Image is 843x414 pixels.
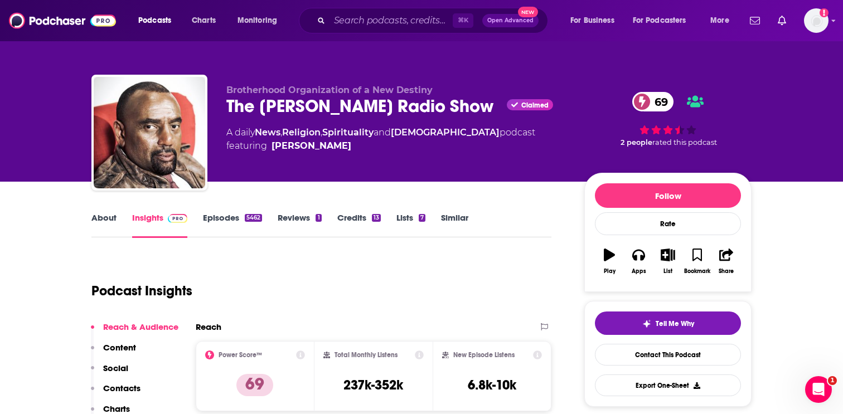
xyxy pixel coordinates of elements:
button: open menu [130,12,186,30]
p: 69 [236,374,273,396]
button: open menu [626,12,702,30]
img: Podchaser Pro [168,214,187,223]
a: [DEMOGRAPHIC_DATA] [391,127,500,138]
button: Contacts [91,383,140,403]
div: Rate [595,212,741,235]
div: Bookmark [684,268,710,275]
div: 1 [316,214,321,222]
span: Brotherhood Organization of a New Destiny [226,85,433,95]
button: Share [712,241,741,281]
button: Content [91,342,136,363]
h2: Power Score™ [219,351,262,359]
button: Play [595,241,624,281]
img: tell me why sparkle [642,319,651,328]
span: featuring [226,139,535,153]
a: Credits13 [337,212,381,238]
button: open menu [230,12,292,30]
div: A daily podcast [226,126,535,153]
span: Open Advanced [487,18,534,23]
button: open menu [702,12,743,30]
a: Show notifications dropdown [745,11,764,30]
span: Charts [192,13,216,28]
p: Reach & Audience [103,322,178,332]
img: Podchaser - Follow, Share and Rate Podcasts [9,10,116,31]
div: 7 [419,214,425,222]
button: open menu [563,12,628,30]
img: The Jesse Lee Peterson Radio Show [94,77,205,188]
a: Reviews1 [278,212,321,238]
a: Lists7 [396,212,425,238]
a: Episodes5462 [203,212,262,238]
a: Spirituality [322,127,374,138]
button: Apps [624,241,653,281]
a: News [255,127,280,138]
a: 69 [632,92,674,111]
span: For Podcasters [633,13,686,28]
h3: 237k-352k [343,377,403,393]
input: Search podcasts, credits, & more... [330,12,453,30]
a: Charts [185,12,222,30]
button: Follow [595,183,741,208]
span: Podcasts [138,13,171,28]
iframe: Intercom live chat [805,376,832,403]
button: Bookmark [682,241,711,281]
p: Contacts [103,383,140,393]
span: and [374,127,391,138]
h2: New Episode Listens [453,351,515,359]
div: 69 2 peoplerated this podcast [584,85,752,154]
button: Social [91,363,128,383]
div: 5462 [245,214,262,222]
h2: Reach [196,322,221,332]
span: Logged in as EllaRoseMurphy [804,8,829,33]
h3: 6.8k-10k [468,377,516,393]
span: rated this podcast [652,138,717,147]
p: Charts [103,403,130,414]
a: Show notifications dropdown [773,11,791,30]
span: ⌘ K [453,13,473,28]
button: Show profile menu [804,8,829,33]
a: About [91,212,117,238]
a: InsightsPodchaser Pro [132,212,187,238]
a: Similar [441,212,468,238]
div: Play [604,268,616,275]
h2: Total Monthly Listens [335,351,398,359]
button: List [653,241,682,281]
div: Share [719,268,734,275]
a: Contact This Podcast [595,344,741,366]
span: Monitoring [238,13,277,28]
span: Tell Me Why [656,319,694,328]
h1: Podcast Insights [91,283,192,299]
svg: Email not verified [820,8,829,17]
div: Apps [632,268,646,275]
span: , [321,127,322,138]
button: Reach & Audience [91,322,178,342]
button: tell me why sparkleTell Me Why [595,311,741,335]
span: More [710,13,729,28]
span: 69 [643,92,674,111]
div: 13 [372,214,381,222]
span: New [518,7,538,17]
div: Search podcasts, credits, & more... [309,8,559,33]
button: Open AdvancedNew [482,14,539,27]
button: Export One-Sheet [595,374,741,396]
span: , [280,127,282,138]
span: 1 [828,376,837,385]
p: Social [103,363,128,373]
a: Jesse Lee Peterson [272,139,351,153]
span: 2 people [621,138,652,147]
p: Content [103,342,136,353]
div: List [663,268,672,275]
a: Religion [282,127,321,138]
span: For Business [570,13,614,28]
img: User Profile [804,8,829,33]
span: Claimed [521,103,549,108]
